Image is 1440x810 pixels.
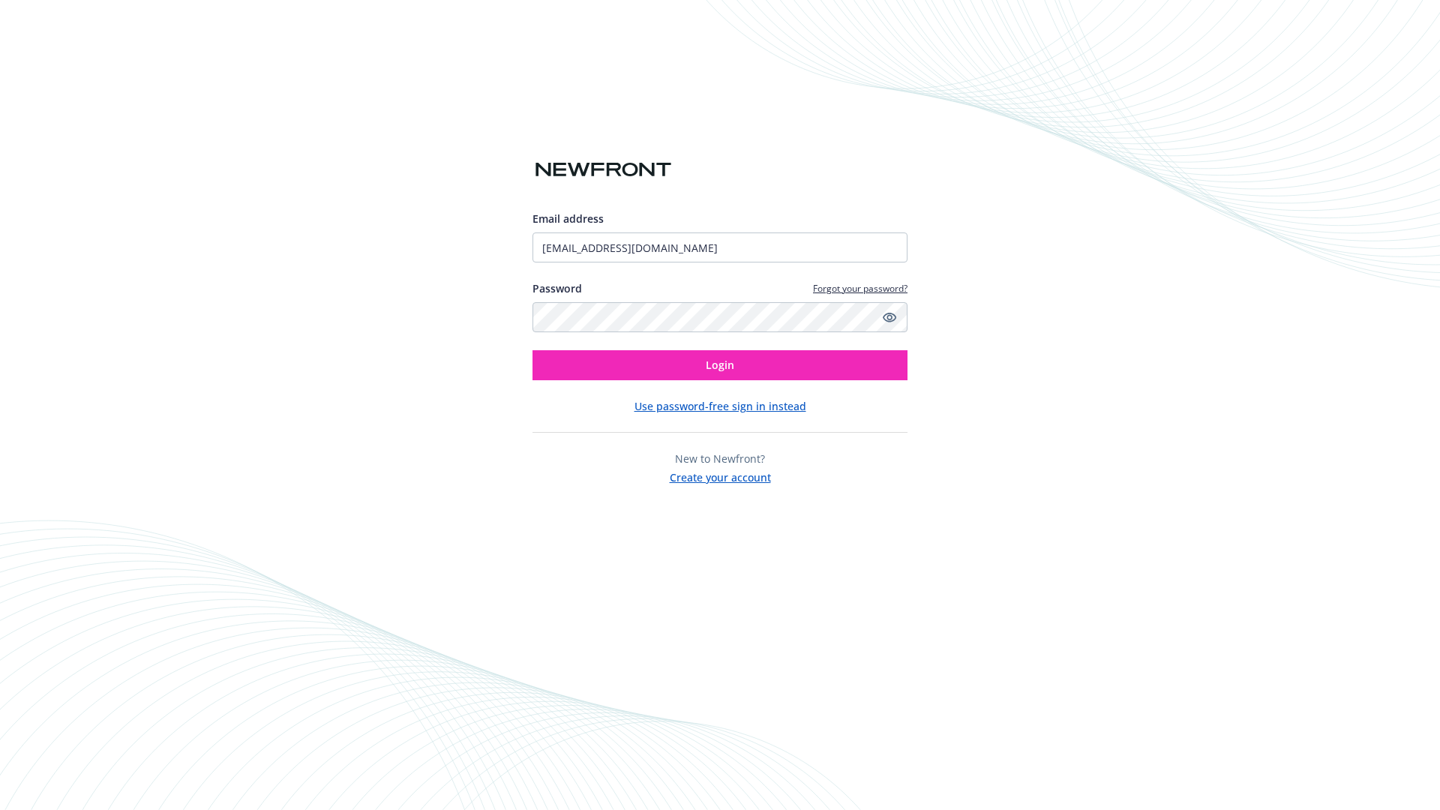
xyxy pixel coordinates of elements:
[532,350,907,380] button: Login
[532,302,907,332] input: Enter your password
[706,358,734,372] span: Login
[532,280,582,296] label: Password
[675,451,765,466] span: New to Newfront?
[813,282,907,295] a: Forgot your password?
[532,157,674,183] img: Newfront logo
[880,308,898,326] a: Show password
[670,466,771,485] button: Create your account
[532,232,907,262] input: Enter your email
[634,398,806,414] button: Use password-free sign in instead
[532,211,604,226] span: Email address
